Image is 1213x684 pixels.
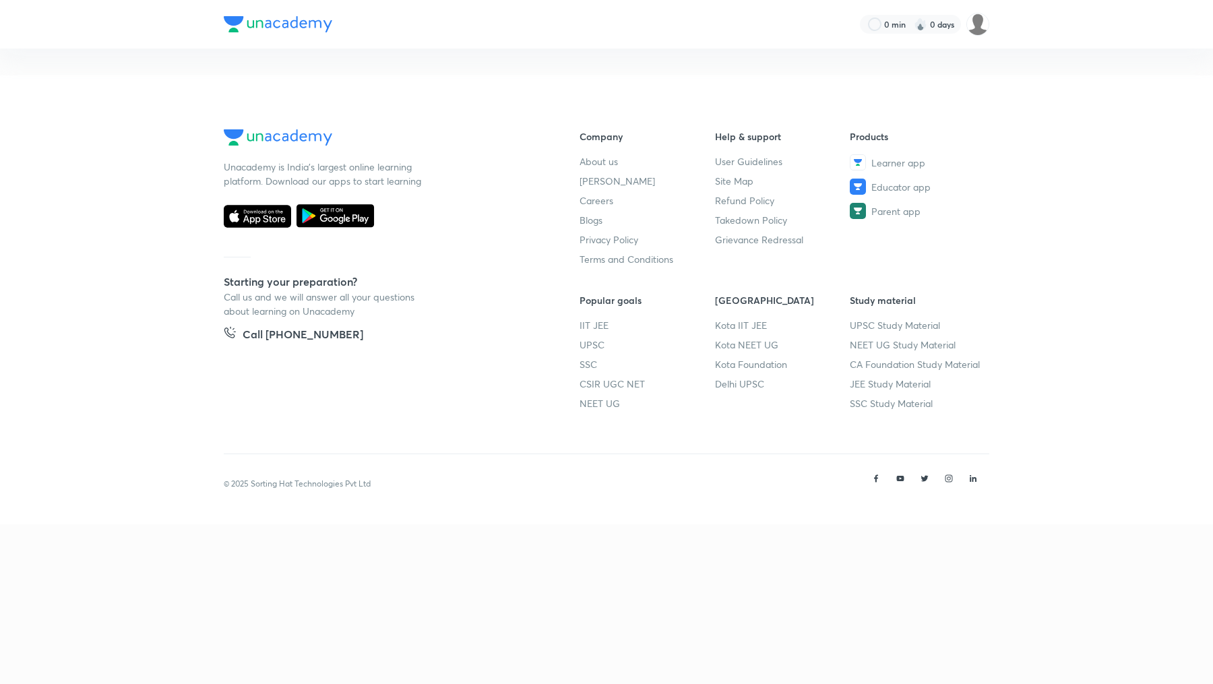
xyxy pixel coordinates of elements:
[580,357,715,371] a: SSC
[580,154,715,168] a: About us
[850,179,985,195] a: Educator app
[224,274,536,290] h5: Starting your preparation?
[850,129,985,144] h6: Products
[580,174,715,188] a: [PERSON_NAME]
[966,13,989,36] img: Anshika Srivastava
[580,193,613,208] span: Careers
[715,377,850,391] a: Delhi UPSC
[850,293,985,307] h6: Study material
[580,396,715,410] a: NEET UG
[715,174,850,188] a: Site Map
[850,318,985,332] a: UPSC Study Material
[715,154,850,168] a: User Guidelines
[871,204,921,218] span: Parent app
[850,203,866,219] img: Parent app
[715,232,850,247] a: Grievance Redressal
[224,129,332,146] img: Company Logo
[850,154,985,170] a: Learner app
[914,18,927,31] img: streak
[224,290,426,318] p: Call us and we will answer all your questions about learning on Unacademy
[715,318,850,332] a: Kota IIT JEE
[243,326,363,345] h5: Call [PHONE_NUMBER]
[580,193,715,208] a: Careers
[715,293,850,307] h6: [GEOGRAPHIC_DATA]
[224,326,363,345] a: Call [PHONE_NUMBER]
[224,16,332,32] img: Company Logo
[715,213,850,227] a: Takedown Policy
[715,338,850,352] a: Kota NEET UG
[715,129,850,144] h6: Help & support
[850,377,985,391] a: JEE Study Material
[850,396,985,410] a: SSC Study Material
[580,293,715,307] h6: Popular goals
[871,156,925,170] span: Learner app
[580,252,715,266] a: Terms and Conditions
[580,129,715,144] h6: Company
[850,357,985,371] a: CA Foundation Study Material
[715,193,850,208] a: Refund Policy
[224,129,536,149] a: Company Logo
[224,160,426,188] p: Unacademy is India’s largest online learning platform. Download our apps to start learning
[850,203,985,219] a: Parent app
[580,213,715,227] a: Blogs
[850,338,985,352] a: NEET UG Study Material
[715,357,850,371] a: Kota Foundation
[850,179,866,195] img: Educator app
[871,180,931,194] span: Educator app
[580,377,715,391] a: CSIR UGC NET
[580,318,715,332] a: IIT JEE
[224,478,371,490] p: © 2025 Sorting Hat Technologies Pvt Ltd
[850,154,866,170] img: Learner app
[580,338,715,352] a: UPSC
[580,232,715,247] a: Privacy Policy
